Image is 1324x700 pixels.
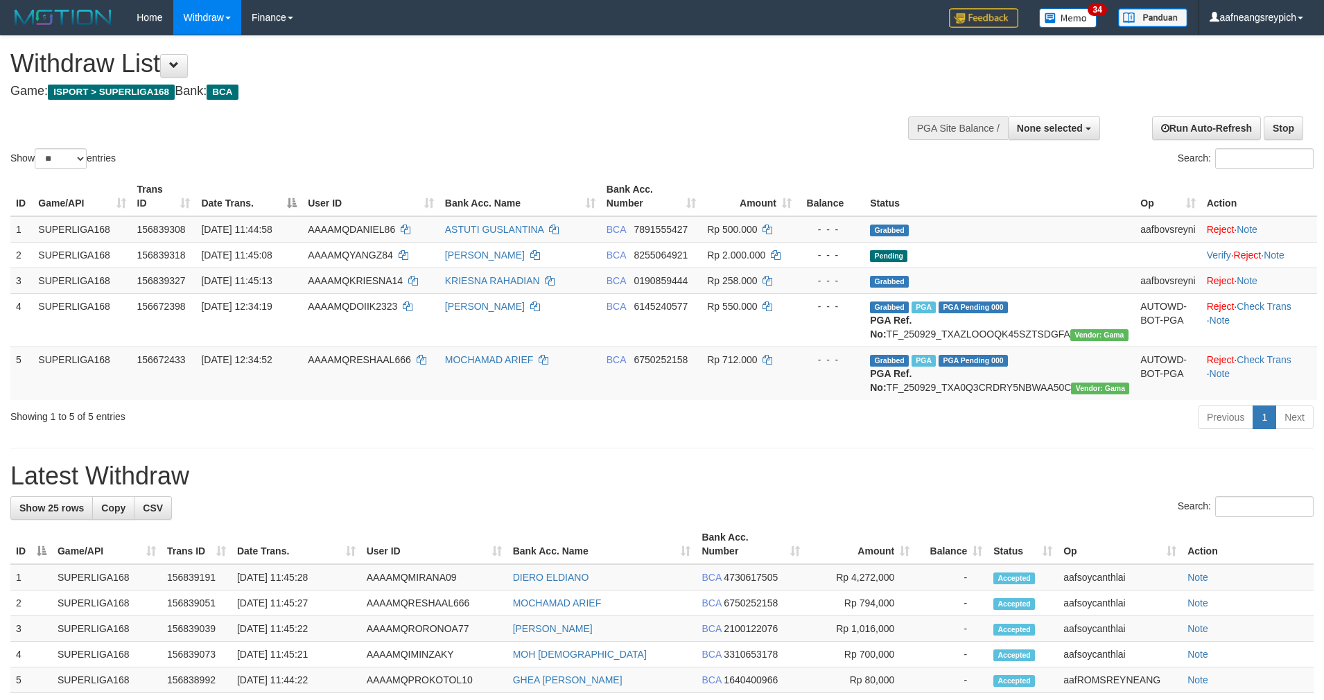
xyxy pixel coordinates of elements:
span: Grabbed [870,225,909,236]
span: 34 [1088,3,1106,16]
td: · [1201,216,1317,243]
h4: Game: Bank: [10,85,869,98]
th: Date Trans.: activate to sort column ascending [232,525,361,564]
a: ASTUTI GUSLANTINA [445,224,543,235]
span: Copy 7891555427 to clipboard [634,224,688,235]
a: Note [1210,368,1230,379]
span: Marked by aafsoycanthlai [912,355,936,367]
a: Note [1187,649,1208,660]
div: - - - [803,353,859,367]
td: - [915,616,988,642]
span: Vendor URL: https://trx31.1velocity.biz [1070,329,1129,341]
a: MOCHAMAD ARIEF [445,354,534,365]
span: AAAAMQDOIIK2323 [308,301,397,312]
th: Action [1201,177,1317,216]
img: Button%20Memo.svg [1039,8,1097,28]
div: PGA Site Balance / [908,116,1008,140]
span: Accepted [993,675,1035,687]
td: 2 [10,590,52,616]
td: 3 [10,616,52,642]
span: AAAAMQKRIESNA14 [308,275,403,286]
b: PGA Ref. No: [870,315,912,340]
a: MOH [DEMOGRAPHIC_DATA] [513,649,647,660]
span: [DATE] 11:45:13 [201,275,272,286]
td: AAAAMQMIRANA09 [361,564,507,590]
td: SUPERLIGA168 [33,242,131,268]
span: Copy 1640400966 to clipboard [724,674,778,685]
span: AAAAMQYANGZ84 [308,250,393,261]
td: 156839039 [162,616,232,642]
span: [DATE] 12:34:52 [201,354,272,365]
span: None selected [1017,123,1083,134]
td: SUPERLIGA168 [52,564,162,590]
td: - [915,667,988,693]
span: BCA [207,85,238,100]
th: Status [864,177,1135,216]
td: · · [1201,347,1317,400]
span: BCA [702,674,721,685]
span: AAAAMQRESHAAL666 [308,354,411,365]
span: [DATE] 12:34:19 [201,301,272,312]
span: Rp 550.000 [707,301,757,312]
th: Amount: activate to sort column ascending [702,177,797,216]
span: Pending [870,250,907,262]
span: BCA [607,224,626,235]
a: Reject [1207,224,1235,235]
span: Show 25 rows [19,502,84,514]
td: AAAAMQIMINZAKY [361,642,507,667]
td: AUTOWD-BOT-PGA [1135,347,1201,400]
td: 5 [10,667,52,693]
th: User ID: activate to sort column ascending [361,525,507,564]
a: Copy [92,496,134,520]
span: Copy 3310653178 to clipboard [724,649,778,660]
img: Feedback.jpg [949,8,1018,28]
td: AAAAMQPROKOTOL10 [361,667,507,693]
td: SUPERLIGA168 [52,642,162,667]
span: Copy 4730617505 to clipboard [724,572,778,583]
span: BCA [607,250,626,261]
a: Check Trans [1237,354,1291,365]
a: Note [1210,315,1230,326]
span: Grabbed [870,355,909,367]
td: Rp 4,272,000 [805,564,915,590]
td: SUPERLIGA168 [33,268,131,293]
button: None selected [1008,116,1100,140]
td: [DATE] 11:45:28 [232,564,361,590]
th: Amount: activate to sort column ascending [805,525,915,564]
td: TF_250929_TXA0Q3CRDRY5NBWAA50C [864,347,1135,400]
td: - [915,564,988,590]
th: ID: activate to sort column descending [10,525,52,564]
span: BCA [702,597,721,609]
td: Rp 80,000 [805,667,915,693]
th: Status: activate to sort column ascending [988,525,1058,564]
a: Note [1187,597,1208,609]
b: PGA Ref. No: [870,368,912,393]
div: - - - [803,222,859,236]
a: GHEA [PERSON_NAME] [513,674,622,685]
a: Next [1275,405,1314,429]
th: Game/API: activate to sort column ascending [52,525,162,564]
a: Show 25 rows [10,496,93,520]
input: Search: [1215,496,1314,517]
td: SUPERLIGA168 [52,667,162,693]
span: Grabbed [870,276,909,288]
td: 3 [10,268,33,293]
span: Copy 0190859444 to clipboard [634,275,688,286]
a: Note [1187,623,1208,634]
div: - - - [803,274,859,288]
span: BCA [702,572,721,583]
span: 156672398 [137,301,186,312]
span: BCA [702,649,721,660]
td: - [915,642,988,667]
th: ID [10,177,33,216]
span: Accepted [993,598,1035,610]
td: AUTOWD-BOT-PGA [1135,293,1201,347]
label: Search: [1178,148,1314,169]
a: Reject [1234,250,1262,261]
td: 156838992 [162,667,232,693]
th: Bank Acc. Name: activate to sort column ascending [439,177,601,216]
th: Bank Acc. Number: activate to sort column ascending [696,525,805,564]
span: Marked by aafsoycanthlai [912,301,936,313]
a: 1 [1253,405,1276,429]
div: - - - [803,248,859,262]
